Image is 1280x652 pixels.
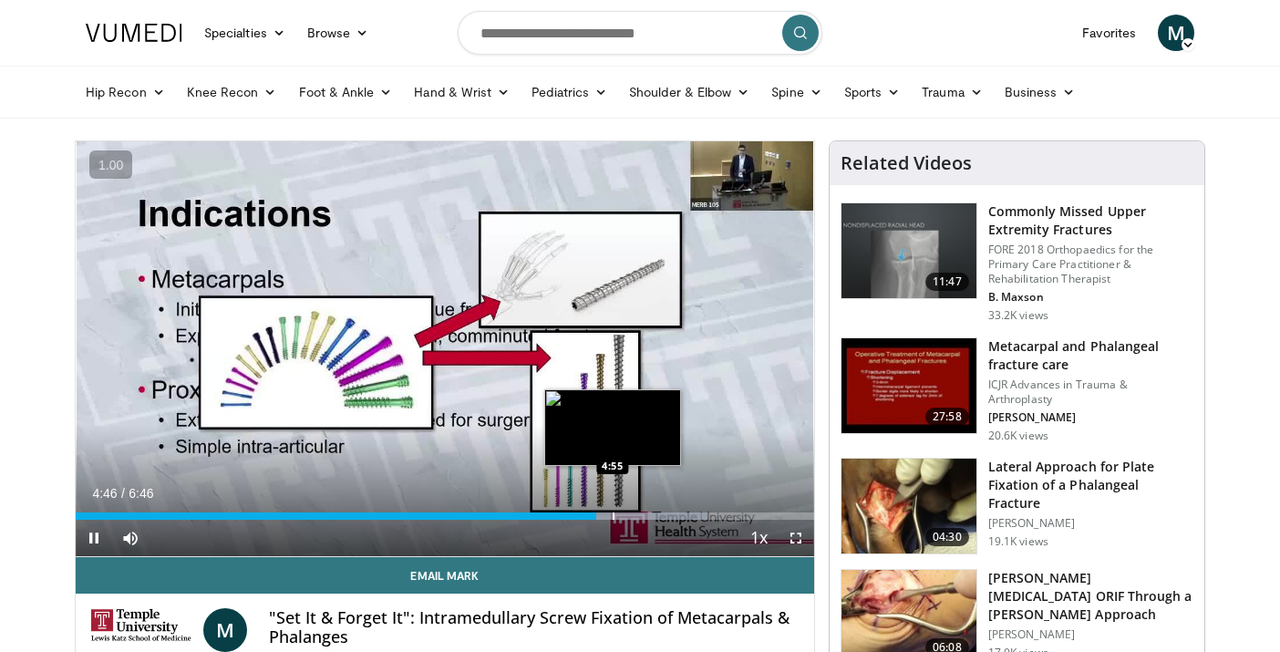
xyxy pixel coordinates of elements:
a: Email Mark [76,557,814,594]
span: 04:30 [925,528,969,546]
input: Search topics, interventions [458,11,822,55]
a: Knee Recon [176,74,288,110]
a: Spine [760,74,832,110]
img: b2c65235-e098-4cd2-ab0f-914df5e3e270.150x105_q85_crop-smart_upscale.jpg [841,203,976,298]
span: 11:47 [925,273,969,291]
span: 6:46 [129,486,153,501]
h3: Commonly Missed Upper Extremity Fractures [988,202,1193,239]
img: Philadelphia Orthopaedic Trauma Symposium [90,608,196,652]
p: [PERSON_NAME] [988,627,1193,642]
a: Hip Recon [75,74,176,110]
a: Pediatrics [521,74,618,110]
a: Specialties [193,15,296,51]
div: Progress Bar [76,512,814,520]
span: 4:46 [92,486,117,501]
img: image.jpeg [544,389,681,466]
video-js: Video Player [76,141,814,557]
a: Favorites [1071,15,1147,51]
a: 27:58 Metacarpal and Phalangeal fracture care ICJR Advances in Trauma & Arthroplasty [PERSON_NAME... [841,337,1193,443]
a: 04:30 Lateral Approach for Plate Fixation of a Phalangeal Fracture [PERSON_NAME] 19.1K views [841,458,1193,554]
a: Business [994,74,1087,110]
button: Fullscreen [778,520,814,556]
span: / [121,486,125,501]
p: [PERSON_NAME] [988,516,1193,531]
a: Shoulder & Elbow [618,74,760,110]
img: VuMedi Logo [86,24,182,42]
img: 296987_0000_1.png.150x105_q85_crop-smart_upscale.jpg [841,338,976,433]
h4: "Set It & Forget It": Intramedullary Screw Fixation of Metacarpals & Phalanges [269,608,800,647]
p: B. Maxson [988,290,1193,305]
a: M [203,608,247,652]
img: a2c46a1f-6dd6-461b-8768-7298687943d1.150x105_q85_crop-smart_upscale.jpg [841,459,976,554]
h3: [PERSON_NAME][MEDICAL_DATA] ORIF Through a [PERSON_NAME] Approach [988,569,1193,624]
a: Browse [296,15,380,51]
h3: Lateral Approach for Plate Fixation of a Phalangeal Fracture [988,458,1193,512]
p: 33.2K views [988,308,1048,323]
a: M [1158,15,1194,51]
span: 27:58 [925,408,969,426]
p: 20.6K views [988,429,1048,443]
button: Pause [76,520,112,556]
h4: Related Videos [841,152,972,174]
p: [PERSON_NAME] [988,410,1193,425]
a: Foot & Ankle [288,74,404,110]
button: Mute [112,520,149,556]
button: Playback Rate [741,520,778,556]
h3: Metacarpal and Phalangeal fracture care [988,337,1193,374]
a: 11:47 Commonly Missed Upper Extremity Fractures FORE 2018 Orthopaedics for the Primary Care Pract... [841,202,1193,323]
a: Sports [833,74,912,110]
p: FORE 2018 Orthopaedics for the Primary Care Practitioner & Rehabilitation Therapist [988,243,1193,286]
p: ICJR Advances in Trauma & Arthroplasty [988,378,1193,407]
a: Trauma [911,74,994,110]
a: Hand & Wrist [403,74,521,110]
p: 19.1K views [988,534,1048,549]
